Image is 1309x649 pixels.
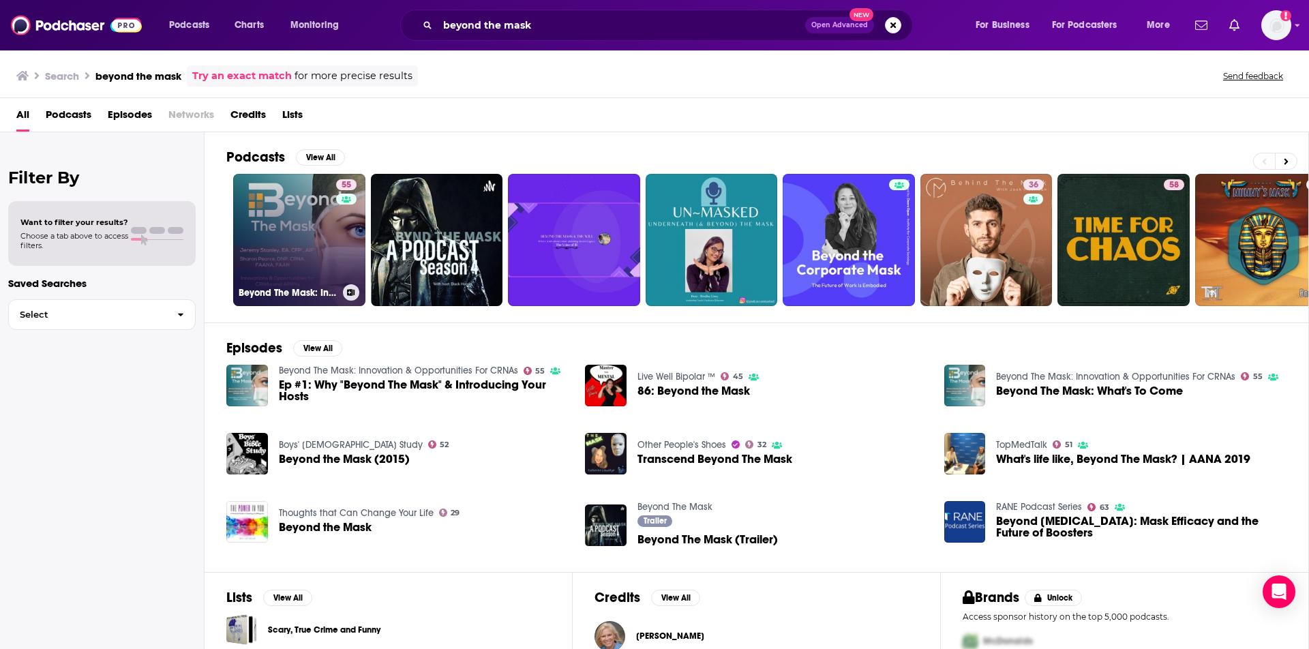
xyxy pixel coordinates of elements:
[963,589,1019,606] h2: Brands
[1052,16,1117,35] span: For Podcasters
[1169,179,1179,192] span: 58
[996,501,1082,513] a: RANE Podcast Series
[1261,10,1291,40] img: User Profile
[413,10,926,41] div: Search podcasts, credits, & more...
[1100,504,1109,511] span: 63
[239,287,337,299] h3: Beyond The Mask: Innovation & Opportunities For CRNAs
[1164,179,1184,190] a: 58
[636,631,704,642] a: Dana Ridenour
[1280,10,1291,21] svg: Add a profile image
[1219,70,1287,82] button: Send feedback
[226,365,268,406] a: Ep #1: Why "Beyond The Mask" & Introducing Your Hosts
[233,174,365,306] a: 55Beyond The Mask: Innovation & Opportunities For CRNAs
[996,515,1287,539] span: Beyond [MEDICAL_DATA]: Mask Efficacy and the Future of Boosters
[963,612,1287,622] p: Access sponsor history on the top 5,000 podcasts.
[745,440,766,449] a: 32
[849,8,874,21] span: New
[295,68,412,84] span: for more precise results
[585,433,627,474] img: Transcend Beyond The Mask
[192,68,292,84] a: Try an exact match
[944,501,986,543] img: Beyond COVID: Mask Efficacy and the Future of Boosters
[226,339,342,357] a: EpisodesView All
[636,631,704,642] span: [PERSON_NAME]
[644,517,667,525] span: Trailer
[281,14,357,36] button: open menu
[733,374,743,380] span: 45
[637,371,715,382] a: Live Well Bipolar ™
[1029,179,1038,192] span: 36
[230,104,266,132] a: Credits
[46,104,91,132] span: Podcasts
[585,365,627,406] img: 86: Beyond the Mask
[226,14,272,36] a: Charts
[279,507,434,519] a: Thoughts that Can Change Your Life
[1053,440,1072,449] a: 51
[45,70,79,82] h3: Search
[1065,442,1072,448] span: 51
[944,433,986,474] a: What's life like, Beyond The Mask? | AANA 2019
[1023,179,1044,190] a: 36
[290,16,339,35] span: Monitoring
[757,442,766,448] span: 32
[1190,14,1213,37] a: Show notifications dropdown
[637,534,778,545] a: Beyond The Mask (Trailer)
[8,277,196,290] p: Saved Searches
[226,501,268,543] img: Beyond the Mask
[279,453,410,465] span: Beyond the Mask (2015)
[226,614,257,645] span: Scary, True Crime and Funny
[966,14,1047,36] button: open menu
[16,104,29,132] a: All
[1043,14,1137,36] button: open menu
[226,589,312,606] a: ListsView All
[226,433,268,474] img: Beyond the Mask (2015)
[996,385,1183,397] a: Beyond The Mask: What's To Come
[279,439,423,451] a: Boys' Bible Study
[1263,575,1295,608] div: Open Intercom Messenger
[95,70,181,82] h3: beyond the mask
[451,510,460,516] span: 29
[1025,590,1083,606] button: Unlock
[535,368,545,374] span: 55
[169,16,209,35] span: Podcasts
[8,168,196,187] h2: Filter By
[438,14,805,36] input: Search podcasts, credits, & more...
[20,231,128,250] span: Choose a tab above to access filters.
[226,149,345,166] a: PodcastsView All
[944,365,986,406] img: Beyond The Mask: What's To Come
[293,340,342,357] button: View All
[160,14,227,36] button: open menu
[996,453,1250,465] a: What's life like, Beyond The Mask? | AANA 2019
[996,439,1047,451] a: TopMedTalk
[637,439,726,451] a: Other People's Shoes
[721,372,743,380] a: 45
[1261,10,1291,40] button: Show profile menu
[996,515,1287,539] a: Beyond COVID: Mask Efficacy and the Future of Boosters
[585,504,627,546] img: Beyond The Mask (Trailer)
[439,509,460,517] a: 29
[279,522,372,533] span: Beyond the Mask
[168,104,214,132] span: Networks
[226,149,285,166] h2: Podcasts
[1253,374,1263,380] span: 55
[1261,10,1291,40] span: Logged in as JPodGuide
[226,339,282,357] h2: Episodes
[11,12,142,38] img: Podchaser - Follow, Share and Rate Podcasts
[637,453,792,465] a: Transcend Beyond The Mask
[263,590,312,606] button: View All
[279,379,569,402] a: Ep #1: Why "Beyond The Mask" & Introducing Your Hosts
[1224,14,1245,37] a: Show notifications dropdown
[1137,14,1187,36] button: open menu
